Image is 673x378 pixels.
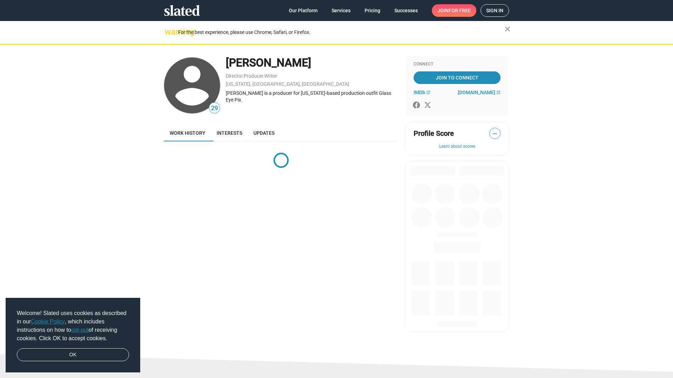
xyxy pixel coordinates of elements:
span: Pricing [365,4,380,17]
a: Updates [248,125,280,141]
a: opt-out [71,327,89,333]
mat-icon: open_in_new [496,90,501,94]
a: Producer [244,73,264,79]
div: [PERSON_NAME] is a producer for [US_STATE]-based production outfit Glass Eye Pix. [226,90,398,103]
mat-icon: warning [165,28,173,36]
span: Join To Connect [415,71,499,84]
span: Work history [170,130,205,136]
span: [DOMAIN_NAME] [458,90,495,95]
a: Writer [264,73,277,79]
a: Pricing [359,4,386,17]
span: Sign in [486,5,503,16]
span: — [490,129,500,138]
span: Profile Score [414,129,454,138]
a: Services [326,4,356,17]
a: Sign in [481,4,509,17]
a: Join To Connect [414,71,501,84]
div: For the best experience, please use Chrome, Safari, or Firefox. [178,28,505,37]
a: IMDb [414,90,430,95]
span: IMDb [414,90,425,95]
a: Work history [164,125,211,141]
a: Joinfor free [432,4,476,17]
span: Join [437,4,471,17]
a: dismiss cookie message [17,348,129,362]
span: Services [332,4,351,17]
a: Cookie Policy [31,318,65,324]
mat-icon: open_in_new [426,90,430,94]
a: Successes [389,4,423,17]
a: [DOMAIN_NAME] [458,90,501,95]
a: Interests [211,125,248,141]
span: Our Platform [289,4,318,17]
a: Our Platform [283,4,323,17]
div: Connect [414,62,501,67]
span: Successes [394,4,418,17]
span: Welcome! Slated uses cookies as described in our , which includes instructions on how to of recei... [17,309,129,343]
a: Director [226,73,243,79]
span: , [264,75,264,78]
mat-icon: close [503,25,512,33]
span: Interests [217,130,242,136]
span: Updates [253,130,274,136]
span: 29 [209,104,220,113]
span: for free [449,4,471,17]
div: [PERSON_NAME] [226,55,398,70]
button: Learn about scores [414,144,501,149]
div: cookieconsent [6,298,140,373]
a: [US_STATE], [GEOGRAPHIC_DATA], [GEOGRAPHIC_DATA] [226,81,349,87]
